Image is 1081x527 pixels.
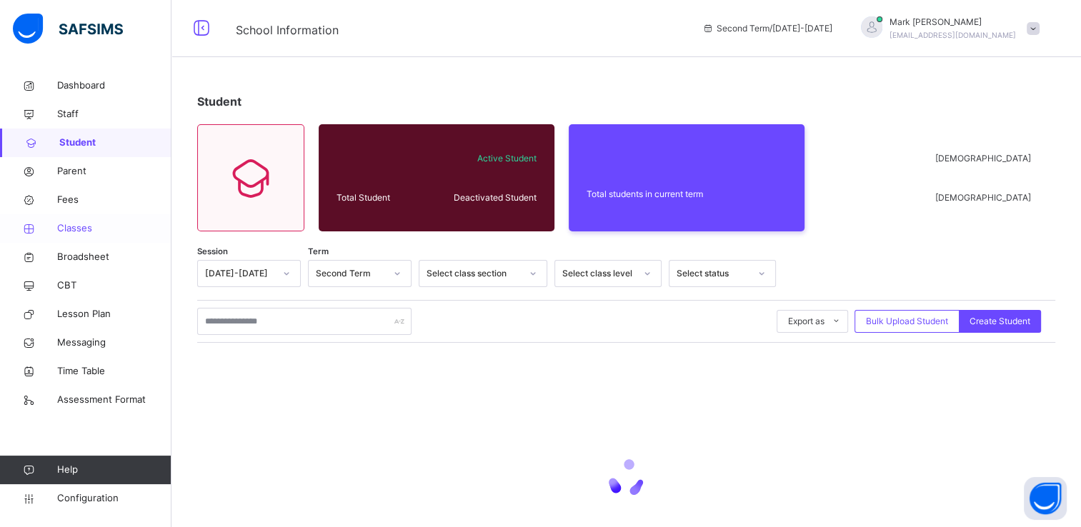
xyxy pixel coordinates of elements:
[788,315,825,328] span: Export as
[57,463,171,477] span: Help
[57,393,171,407] span: Assessment Format
[702,22,832,35] span: session/term information
[57,491,171,506] span: Configuration
[57,336,171,350] span: Messaging
[587,188,787,201] span: Total students in current term
[57,164,171,179] span: Parent
[866,315,948,328] span: Bulk Upload Student
[427,267,521,280] div: Select class section
[847,16,1047,41] div: MarkSam
[57,278,171,293] span: CBT
[677,267,749,280] div: Select status
[435,152,537,165] span: Active Student
[57,79,171,93] span: Dashboard
[59,136,171,150] span: Student
[1024,477,1067,520] button: Open asap
[57,250,171,264] span: Broadsheet
[197,246,228,258] span: Session
[308,246,329,258] span: Term
[197,94,241,109] span: Student
[935,152,1037,165] span: [DEMOGRAPHIC_DATA]
[57,364,171,378] span: Time Table
[236,23,339,37] span: School Information
[890,31,1016,39] span: [EMAIL_ADDRESS][DOMAIN_NAME]
[57,307,171,321] span: Lesson Plan
[970,315,1030,328] span: Create Student
[562,267,635,280] div: Select class level
[57,221,171,236] span: Classes
[316,267,385,280] div: Second Term
[205,267,274,280] div: [DATE]-[DATE]
[435,191,537,204] span: Deactivated Student
[57,107,171,121] span: Staff
[935,191,1037,204] span: [DEMOGRAPHIC_DATA]
[890,16,1016,29] span: Mark [PERSON_NAME]
[333,188,432,208] div: Total Student
[57,193,171,207] span: Fees
[13,14,123,44] img: safsims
